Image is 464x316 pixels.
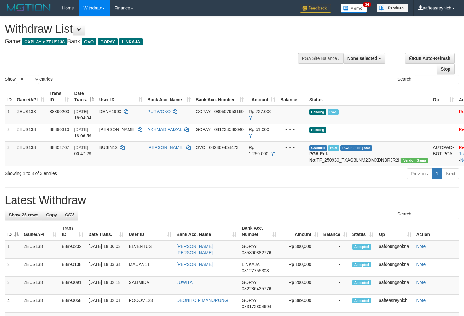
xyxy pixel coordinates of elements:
[14,106,47,124] td: ZEUS138
[328,109,339,115] span: Marked by aafpengsreynich
[309,127,326,133] span: Pending
[16,75,39,84] select: Showentries
[193,88,246,106] th: Bank Acc. Number: activate to sort column ascending
[397,210,459,219] label: Search:
[280,144,304,151] div: - - -
[5,3,53,13] img: MOTION_logo.png
[49,127,69,132] span: 88890316
[298,53,343,64] div: PGA Site Balance /
[22,38,67,45] span: OXPLAY > ZEUS138
[307,88,430,106] th: Status
[350,222,376,240] th: Status: activate to sort column ascending
[5,124,14,141] td: 2
[352,262,371,267] span: Accepted
[65,212,74,217] span: CSV
[321,222,350,240] th: Balance: activate to sort column ascending
[249,109,271,114] span: Rp 727.000
[309,145,327,151] span: Grabbed
[279,222,321,240] th: Amount: activate to sort column ascending
[242,286,271,291] span: Copy 082286435776 to clipboard
[21,277,60,295] td: ZEUS138
[177,262,213,267] a: [PERSON_NAME]
[5,168,188,176] div: Showing 1 to 3 of 3 entries
[279,295,321,313] td: Rp 389,000
[97,88,145,106] th: User ID: activate to sort column ascending
[5,295,21,313] td: 4
[5,23,303,35] h1: Withdraw List
[21,240,60,259] td: ZEUS138
[5,277,21,295] td: 3
[148,127,182,132] a: AKHMAD FAIZAL
[177,298,228,303] a: DEONITO P MANURUNG
[401,158,428,163] span: Vendor URL: https://trx31.1velocity.biz
[86,259,126,277] td: [DATE] 18:03:34
[21,259,60,277] td: ZEUS138
[196,127,211,132] span: GOPAY
[249,127,269,132] span: Rp 51.000
[174,222,239,240] th: Bank Acc. Name: activate to sort column ascending
[432,168,442,179] a: 1
[442,168,459,179] a: Next
[49,109,69,114] span: 88890200
[5,240,21,259] td: 1
[376,222,414,240] th: Op: activate to sort column ascending
[99,145,118,150] span: BUSIN12
[249,145,268,156] span: Rp 1.250.000
[74,127,91,138] span: [DATE] 18:06:59
[99,127,136,132] span: [PERSON_NAME]
[405,53,455,64] a: Run Auto-Refresh
[279,240,321,259] td: Rp 300,000
[278,88,307,106] th: Balance
[60,222,86,240] th: Trans ID: activate to sort column ascending
[177,244,213,255] a: [PERSON_NAME] [PERSON_NAME]
[340,145,372,151] span: PGA Pending
[321,295,350,313] td: -
[74,145,91,156] span: [DATE] 00:47:29
[430,88,456,106] th: Op: activate to sort column ascending
[430,141,456,166] td: AUTOWD-BOT-PGA
[416,262,426,267] a: Note
[47,88,72,106] th: Trans ID: activate to sort column ascending
[279,259,321,277] td: Rp 100,000
[352,244,371,250] span: Accepted
[148,145,184,150] a: [PERSON_NAME]
[99,109,121,114] span: DENY1990
[60,277,86,295] td: 88890091
[407,168,432,179] a: Previous
[376,295,414,313] td: aafteasreynich
[214,127,244,132] span: Copy 081234580640 to clipboard
[437,64,455,74] a: Stop
[341,4,367,13] img: Button%20Memo.svg
[126,277,174,295] td: SALIMIDA
[242,262,259,267] span: LINKAJA
[376,240,414,259] td: aafdoungsokna
[21,222,60,240] th: Game/API: activate to sort column ascending
[46,212,57,217] span: Copy
[328,145,339,151] span: Marked by aafsreyleap
[416,244,426,249] a: Note
[60,240,86,259] td: 88890232
[60,259,86,277] td: 88890138
[280,126,304,133] div: - - -
[72,88,96,106] th: Date Trans.: activate to sort column descending
[86,222,126,240] th: Date Trans.: activate to sort column ascending
[82,38,96,45] span: OVO
[60,295,86,313] td: 88890058
[49,145,69,150] span: 88802767
[5,210,42,220] a: Show 25 rows
[5,141,14,166] td: 3
[86,277,126,295] td: [DATE] 18:02:18
[397,75,459,84] label: Search:
[239,222,279,240] th: Bank Acc. Number: activate to sort column ascending
[321,277,350,295] td: -
[415,75,459,84] input: Search:
[416,298,426,303] a: Note
[376,277,414,295] td: aafdoungsokna
[343,53,385,64] button: None selected
[352,280,371,285] span: Accepted
[126,259,174,277] td: MACAN11
[14,124,47,141] td: ZEUS138
[196,109,211,114] span: GOPAY
[126,240,174,259] td: ELVENTUS
[246,88,278,106] th: Amount: activate to sort column ascending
